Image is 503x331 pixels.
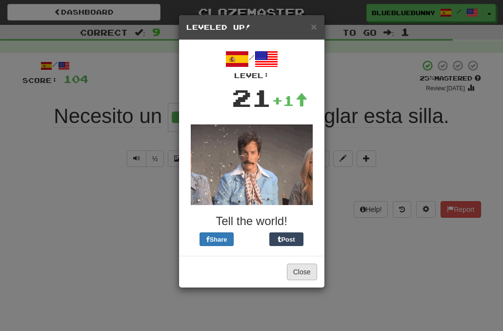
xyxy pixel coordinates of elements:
button: Post [269,232,303,246]
img: glitter-d35a814c05fa227b87dd154a45a5cc37aaecd56281fd9d9cd8133c9defbd597c.gif [191,124,313,205]
button: Share [200,232,234,246]
div: Level: [186,71,317,81]
button: Close [287,264,317,280]
button: Close [311,21,317,32]
h3: Tell the world! [186,215,317,228]
div: 21 [232,81,272,115]
iframe: X Post Button [234,232,269,246]
div: / [186,47,317,81]
span: × [311,21,317,32]
div: +1 [272,91,308,110]
h5: Leveled Up! [186,22,317,32]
